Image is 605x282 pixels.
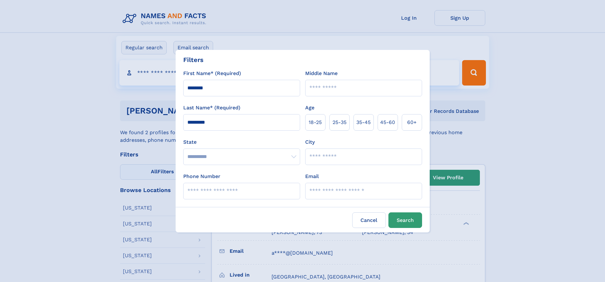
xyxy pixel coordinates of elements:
span: 25‑35 [333,119,346,126]
label: City [305,138,315,146]
label: Middle Name [305,70,338,77]
span: 60+ [407,119,417,126]
span: 35‑45 [356,119,371,126]
div: Filters [183,55,204,65]
span: 18‑25 [309,119,322,126]
label: Phone Number [183,173,220,180]
label: Age [305,104,314,112]
label: First Name* (Required) [183,70,241,77]
label: Email [305,173,319,180]
label: Last Name* (Required) [183,104,240,112]
button: Search [388,212,422,228]
span: 45‑60 [380,119,395,126]
label: State [183,138,300,146]
label: Cancel [352,212,386,228]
